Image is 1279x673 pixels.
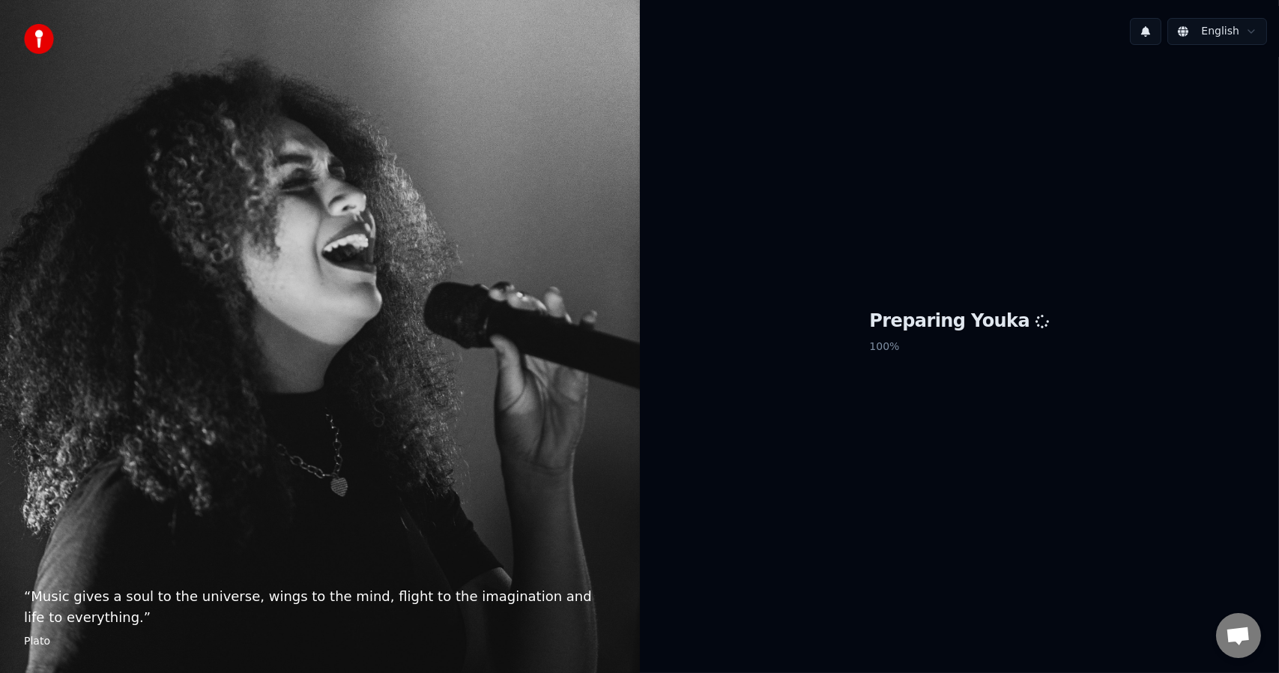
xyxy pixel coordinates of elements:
[24,634,616,649] footer: Plato
[24,24,54,54] img: youka
[24,586,616,628] p: “ Music gives a soul to the universe, wings to the mind, flight to the imagination and life to ev...
[869,334,1049,360] p: 100 %
[1216,613,1261,658] a: Open chat
[869,310,1049,334] h1: Preparing Youka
